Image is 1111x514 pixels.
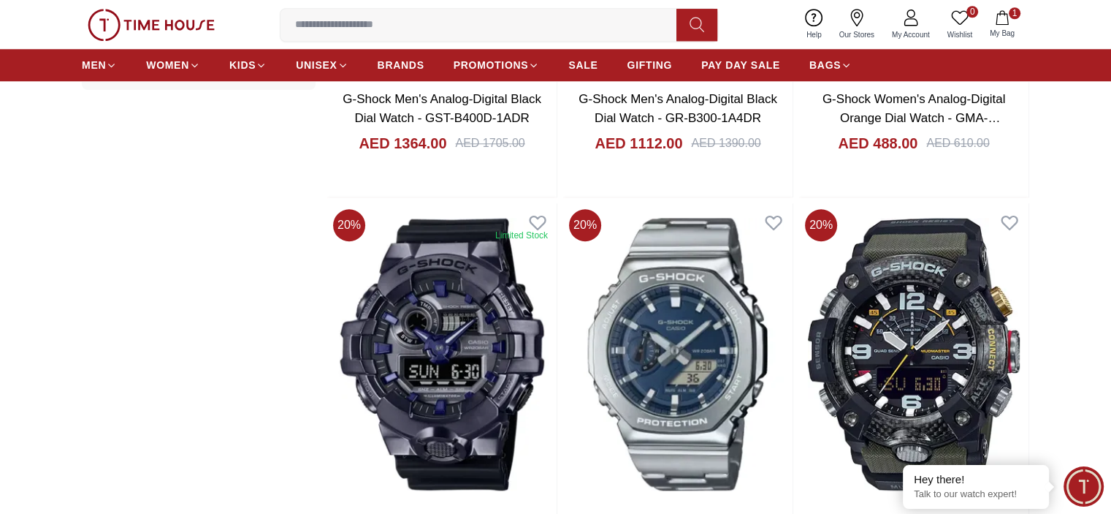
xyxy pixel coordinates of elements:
[296,52,348,78] a: UNISEX
[1009,7,1020,19] span: 1
[1064,466,1104,507] div: Chat Widget
[569,209,601,241] span: 20 %
[454,52,540,78] a: PROMOTIONS
[82,52,117,78] a: MEN
[914,488,1038,501] p: Talk to our watch expert!
[822,92,1005,143] a: G-Shock Women's Analog-Digital Orange Dial Watch - GMA-S2100WS-7ADR
[82,58,106,72] span: MEN
[798,6,831,43] a: Help
[926,135,989,152] div: AED 610.00
[701,52,780,78] a: PAY DAY SALE
[801,29,828,40] span: Help
[343,92,541,125] a: G-Shock Men's Analog-Digital Black Dial Watch - GST-B400D-1ADR
[809,58,841,72] span: BAGS
[966,6,978,18] span: 0
[939,6,981,43] a: 0Wishlist
[691,135,760,152] div: AED 1390.00
[981,7,1023,42] button: 1My Bag
[984,28,1020,39] span: My Bag
[296,58,337,72] span: UNISEX
[495,230,548,241] div: Limited Stock
[701,58,780,72] span: PAY DAY SALE
[378,52,424,78] a: BRANDS
[229,58,256,72] span: KIDS
[805,209,837,241] span: 20 %
[146,58,189,72] span: WOMEN
[886,29,936,40] span: My Account
[914,472,1038,487] div: Hey there!
[455,135,524,152] div: AED 1705.00
[833,29,880,40] span: Our Stores
[838,133,917,154] h4: AED 488.00
[568,58,598,72] span: SALE
[88,9,215,41] img: ...
[799,203,1028,505] img: G-Shock Men's Analog-Digital Black Dial Watch - GG-B100-1A3DR
[579,92,777,125] a: G-Shock Men's Analog-Digital Black Dial Watch - GR-B300-1A4DR
[359,133,446,154] h4: AED 1364.00
[595,133,682,154] h4: AED 1112.00
[146,52,200,78] a: WOMEN
[327,203,557,505] img: G-Shock Men's Analog-Digital Purple Dial Watch - GM-700P-6ADR
[809,52,852,78] a: BAGS
[627,58,672,72] span: GIFTING
[229,52,267,78] a: KIDS
[942,29,978,40] span: Wishlist
[333,209,365,241] span: 20 %
[831,6,883,43] a: Our Stores
[568,52,598,78] a: SALE
[563,203,793,505] img: G-Shock Men's Analog-Digital Blue Dial Watch - GM-2110D-2BDR
[378,58,424,72] span: BRANDS
[454,58,529,72] span: PROMOTIONS
[627,52,672,78] a: GIFTING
